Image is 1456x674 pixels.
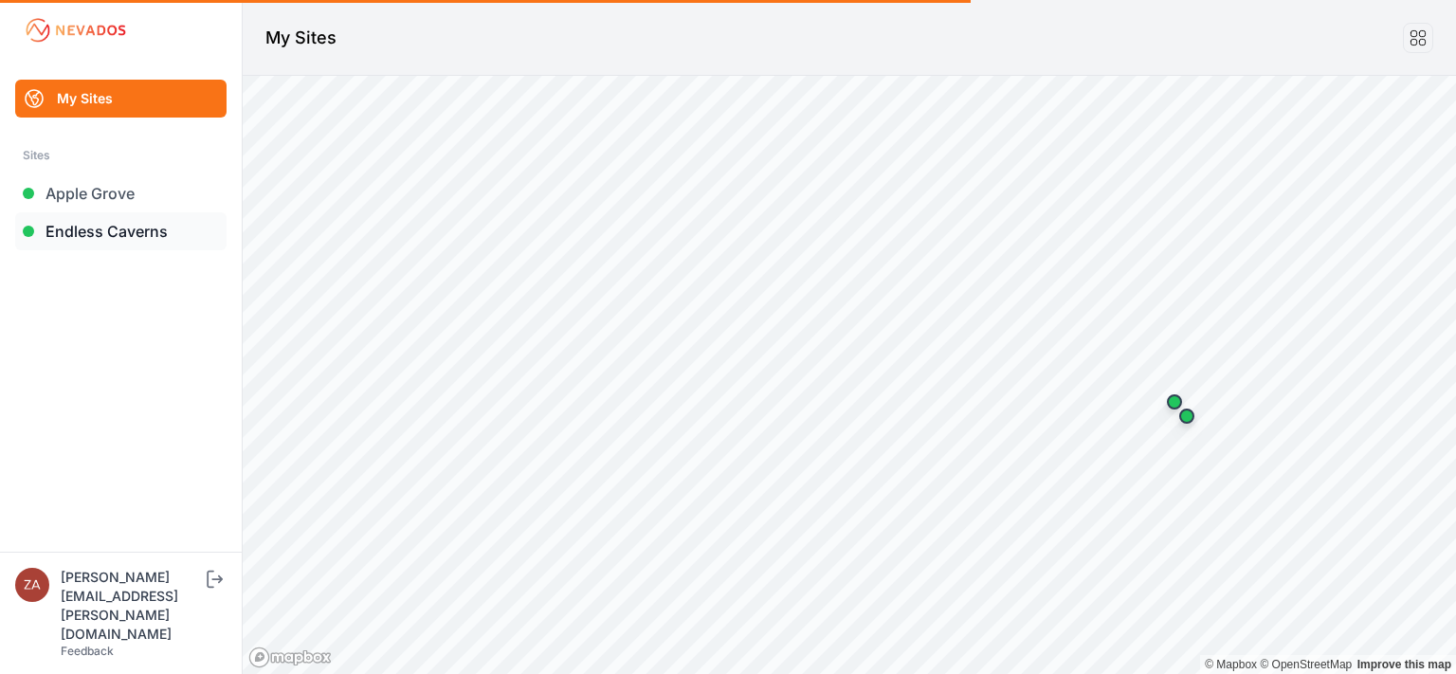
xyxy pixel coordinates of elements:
[61,568,203,644] div: [PERSON_NAME][EMAIL_ADDRESS][PERSON_NAME][DOMAIN_NAME]
[1260,658,1352,671] a: OpenStreetMap
[248,647,332,668] a: Mapbox logo
[243,76,1456,674] canvas: Map
[1357,658,1451,671] a: Map feedback
[15,80,227,118] a: My Sites
[23,15,129,46] img: Nevados
[15,174,227,212] a: Apple Grove
[61,644,114,658] a: Feedback
[1205,658,1257,671] a: Mapbox
[15,568,49,602] img: zachary.brogan@energixrenewables.com
[23,144,219,167] div: Sites
[1156,383,1193,421] div: Map marker
[15,212,227,250] a: Endless Caverns
[265,25,337,51] h1: My Sites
